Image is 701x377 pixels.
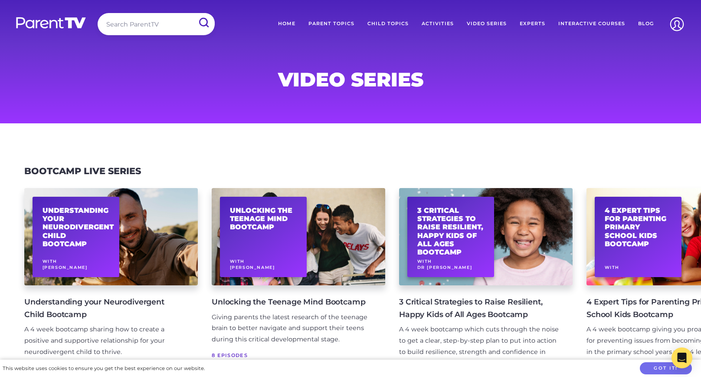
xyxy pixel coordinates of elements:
h1: Video Series [141,71,560,88]
div: A 4 week bootcamp which cuts through the noise to get a clear, step-by-step plan to put into acti... [399,324,559,369]
span: With [230,259,245,264]
h2: 4 Expert Tips for Parenting Primary School Kids Bootcamp [605,206,672,248]
div: A 4 week bootcamp sharing how to create a positive and supportive relationship for your neurodive... [24,324,184,358]
a: Interactive Courses [552,13,632,35]
h2: 3 Critical Strategies to Raise Resilient, Happy Kids of All Ages Bootcamp [417,206,485,256]
div: Giving parents the latest research of the teenage brain to better navigate and support their teen... [212,312,371,346]
button: Got it! [640,362,692,375]
span: [PERSON_NAME] [43,265,88,270]
div: Open Intercom Messenger [672,347,692,368]
h4: Unlocking the Teenage Mind Bootcamp [212,296,371,308]
span: Dr [PERSON_NAME] [417,265,472,270]
span: With [417,259,432,264]
a: Bootcamp Live Series [24,165,141,176]
h2: Unlocking the Teenage Mind Bootcamp [230,206,297,231]
a: Experts [513,13,552,35]
a: Blog [632,13,660,35]
a: Video Series [460,13,513,35]
span: 8 Episodes [212,351,371,360]
a: Home [272,13,302,35]
a: Child Topics [361,13,415,35]
span: With [605,265,619,270]
img: parenttv-logo-white.4c85aaf.svg [15,17,87,29]
input: Search ParentTV [98,13,215,35]
img: Account [666,13,688,35]
h4: 3 Critical Strategies to Raise Resilient, Happy Kids of All Ages Bootcamp [399,296,559,320]
div: This website uses cookies to ensure you get the best experience on our website. [3,364,205,373]
h4: Understanding your Neurodivergent Child Bootcamp [24,296,184,320]
span: With [43,259,57,264]
a: Parent Topics [302,13,361,35]
span: [PERSON_NAME] [230,265,275,270]
input: Submit [192,13,215,33]
a: Activities [415,13,460,35]
h2: Understanding your Neurodivergent Child Bootcamp [43,206,110,248]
